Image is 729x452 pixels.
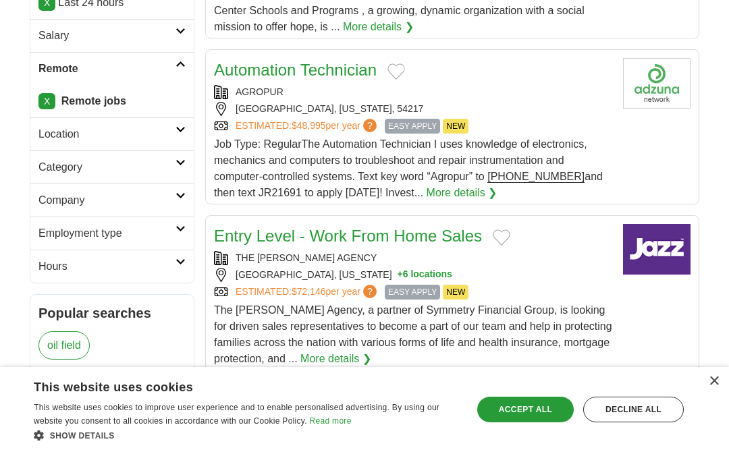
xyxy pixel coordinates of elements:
[363,119,377,132] span: ?
[443,119,468,134] span: NEW
[236,119,379,134] a: ESTIMATED:$48,995per year?
[310,416,352,426] a: Read more, opens a new window
[387,63,405,80] button: Add to favorite jobs
[30,183,194,217] a: Company
[385,119,440,134] span: EASY APPLY
[34,375,426,395] div: This website uses cookies
[30,19,194,52] a: Salary
[30,52,194,85] a: Remote
[292,286,326,297] span: $72,146
[38,303,186,323] h2: Popular searches
[443,285,468,300] span: NEW
[214,304,612,364] span: The [PERSON_NAME] Agency, a partner of Symmetry Financial Group, is looking for driven sales repr...
[38,225,175,242] h2: Employment type
[343,19,414,35] a: More details ❯
[61,95,126,107] strong: Remote jobs
[214,268,612,282] div: [GEOGRAPHIC_DATA], [US_STATE]
[709,376,719,387] div: Close
[34,403,439,426] span: This website uses cookies to improve user experience and to enable personalised advertising. By u...
[214,251,612,265] div: THE [PERSON_NAME] AGENCY
[292,120,326,131] span: $48,995
[30,150,194,183] a: Category
[427,185,497,201] a: More details ❯
[30,217,194,250] a: Employment type
[236,285,379,300] a: ESTIMATED:$72,146per year?
[623,224,691,275] img: Company logo
[34,428,460,442] div: Show details
[50,431,115,441] span: Show details
[38,93,55,109] a: X
[583,397,684,422] div: Decline all
[363,285,377,298] span: ?
[398,268,403,282] span: +
[623,58,691,109] img: Company logo
[385,285,440,300] span: EASY APPLY
[300,351,371,367] a: More details ❯
[493,229,510,246] button: Add to favorite jobs
[30,117,194,150] a: Location
[38,61,175,77] h2: Remote
[214,61,377,79] a: Automation Technician
[38,28,175,44] h2: Salary
[214,102,612,116] div: [GEOGRAPHIC_DATA], [US_STATE], 54217
[38,331,90,360] a: oil field
[214,227,482,245] a: Entry Level - Work From Home Sales
[214,138,603,198] span: Job Type: RegularThe Automation Technician I uses knowledge of electronics, mechanics and compute...
[477,397,574,422] div: Accept all
[30,250,194,283] a: Hours
[214,85,612,99] div: AGROPUR
[38,126,175,142] h2: Location
[398,268,452,282] button: +6 locations
[38,258,175,275] h2: Hours
[38,159,175,175] h2: Category
[38,192,175,208] h2: Company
